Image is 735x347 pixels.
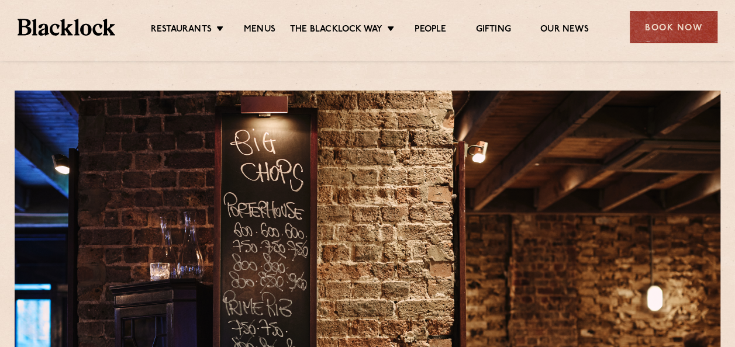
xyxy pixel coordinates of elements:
[244,24,275,37] a: Menus
[415,24,446,37] a: People
[475,24,510,37] a: Gifting
[151,24,212,37] a: Restaurants
[630,11,717,43] div: Book Now
[18,19,115,35] img: BL_Textured_Logo-footer-cropped.svg
[540,24,589,37] a: Our News
[290,24,382,37] a: The Blacklock Way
